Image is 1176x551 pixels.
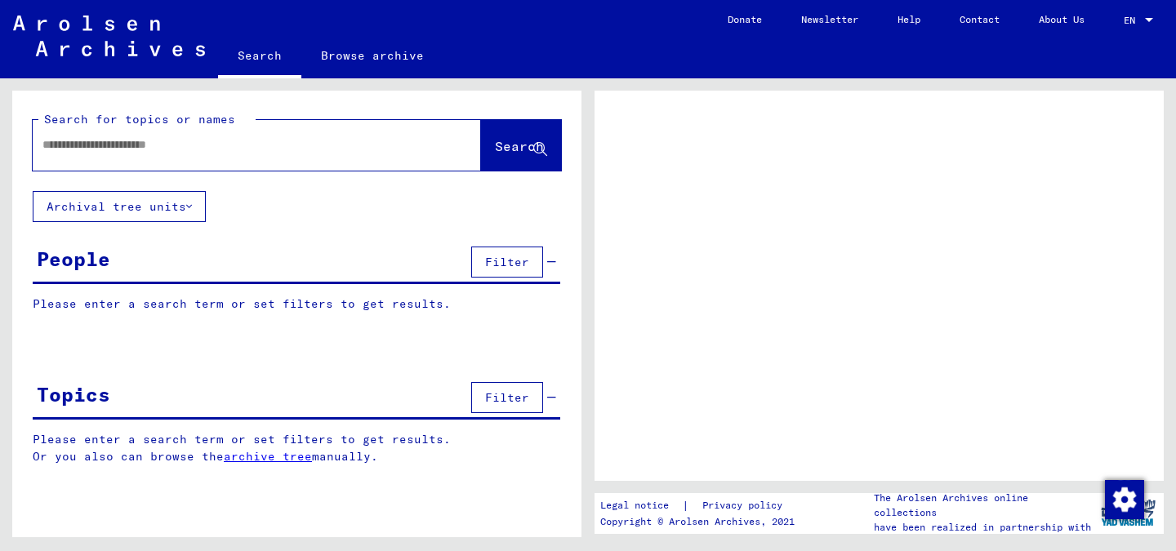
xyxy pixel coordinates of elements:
div: | [600,497,802,514]
a: Privacy policy [689,497,802,514]
div: People [37,244,110,273]
span: Search [495,138,544,154]
img: Arolsen_neg.svg [13,16,205,56]
div: Topics [37,380,110,409]
span: Filter [485,390,529,405]
button: Filter [471,247,543,278]
p: Please enter a search term or set filters to get results. Or you also can browse the manually. [33,431,561,465]
button: Search [481,120,561,171]
span: EN [1124,15,1142,26]
div: Change consent [1104,479,1143,518]
span: Filter [485,255,529,269]
p: The Arolsen Archives online collections [874,491,1093,520]
a: archive tree [224,449,312,464]
p: Please enter a search term or set filters to get results. [33,295,560,313]
p: Copyright © Arolsen Archives, 2021 [600,514,802,529]
button: Filter [471,382,543,413]
a: Legal notice [600,497,682,514]
p: have been realized in partnership with [874,520,1093,535]
img: Change consent [1105,480,1144,519]
img: yv_logo.png [1098,492,1159,533]
a: Browse archive [301,36,443,75]
button: Archival tree units [33,191,206,222]
mat-label: Search for topics or names [44,112,235,127]
a: Search [218,36,301,78]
